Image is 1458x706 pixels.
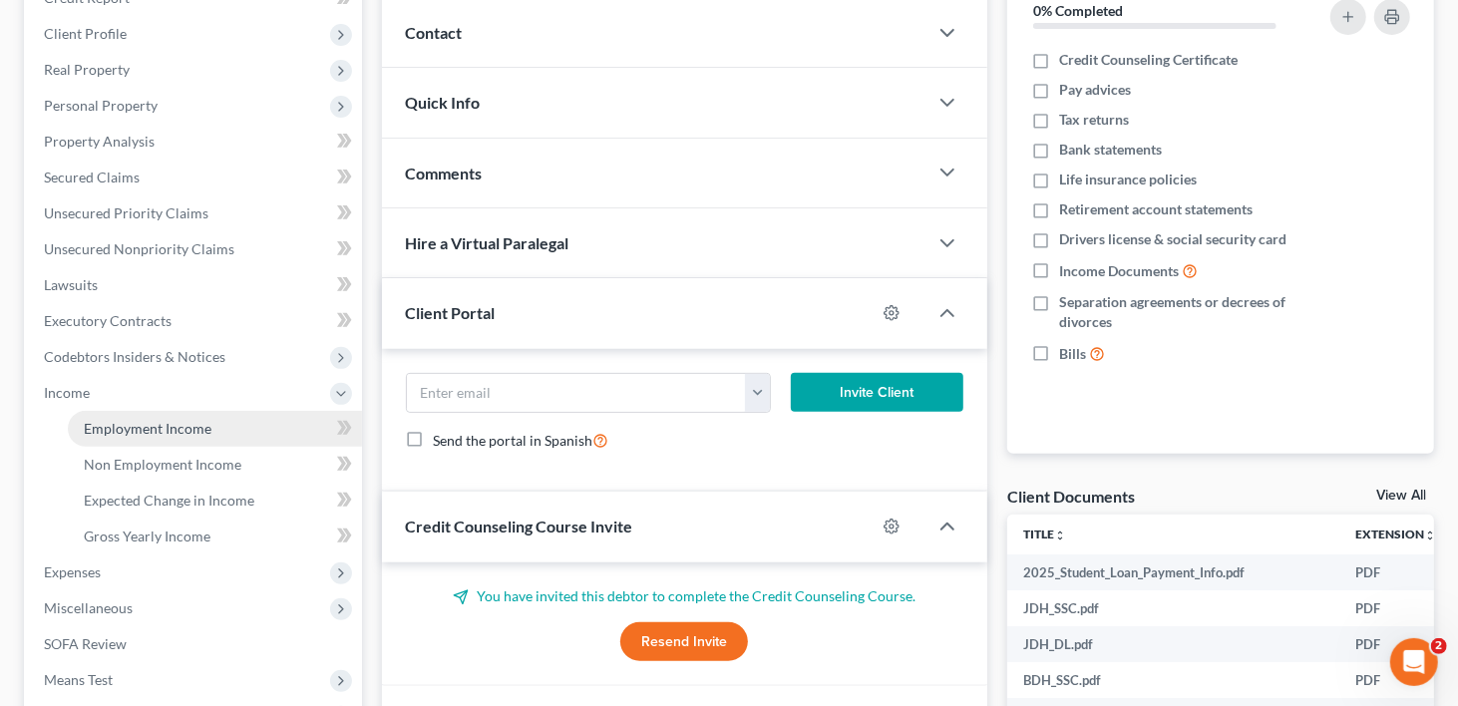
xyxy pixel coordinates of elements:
[1007,626,1339,662] td: JDH_DL.pdf
[44,61,130,78] span: Real Property
[1339,626,1452,662] td: PDF
[434,432,593,449] span: Send the portal in Spanish
[407,374,747,412] input: Enter email
[28,231,362,267] a: Unsecured Nonpriority Claims
[1339,662,1452,698] td: PDF
[44,635,127,652] span: SOFA Review
[1390,638,1438,686] iframe: Intercom live chat
[28,267,362,303] a: Lawsuits
[406,23,463,42] span: Contact
[44,97,158,114] span: Personal Property
[1023,527,1066,541] a: Titleunfold_more
[28,195,362,231] a: Unsecured Priority Claims
[1355,527,1436,541] a: Extensionunfold_more
[1059,229,1286,249] span: Drivers license & social security card
[406,164,483,182] span: Comments
[406,586,963,606] p: You have invited this debtor to complete the Credit Counseling Course.
[44,599,133,616] span: Miscellaneous
[620,622,748,662] button: Resend Invite
[1339,554,1452,590] td: PDF
[28,124,362,160] a: Property Analysis
[406,93,481,112] span: Quick Info
[1424,529,1436,541] i: unfold_more
[1054,529,1066,541] i: unfold_more
[1059,344,1086,364] span: Bills
[791,373,963,413] button: Invite Client
[44,240,234,257] span: Unsecured Nonpriority Claims
[68,447,362,483] a: Non Employment Income
[44,204,208,221] span: Unsecured Priority Claims
[1007,486,1135,507] div: Client Documents
[406,303,496,322] span: Client Portal
[44,25,127,42] span: Client Profile
[1059,110,1129,130] span: Tax returns
[1007,590,1339,626] td: JDH_SSC.pdf
[1059,140,1162,160] span: Bank statements
[68,519,362,554] a: Gross Yearly Income
[1339,590,1452,626] td: PDF
[44,563,101,580] span: Expenses
[1059,199,1253,219] span: Retirement account statements
[1007,662,1339,698] td: BDH_SSC.pdf
[1033,2,1123,19] strong: 0% Completed
[44,671,113,688] span: Means Test
[406,517,633,535] span: Credit Counseling Course Invite
[44,169,140,185] span: Secured Claims
[1059,261,1179,281] span: Income Documents
[84,420,211,437] span: Employment Income
[44,348,225,365] span: Codebtors Insiders & Notices
[44,384,90,401] span: Income
[28,160,362,195] a: Secured Claims
[84,528,210,544] span: Gross Yearly Income
[84,456,241,473] span: Non Employment Income
[406,233,569,252] span: Hire a Virtual Paralegal
[1059,170,1197,189] span: Life insurance policies
[84,492,254,509] span: Expected Change in Income
[1376,489,1426,503] a: View All
[1059,292,1310,332] span: Separation agreements or decrees of divorces
[1059,80,1131,100] span: Pay advices
[44,133,155,150] span: Property Analysis
[68,483,362,519] a: Expected Change in Income
[28,626,362,662] a: SOFA Review
[1007,554,1339,590] td: 2025_Student_Loan_Payment_Info.pdf
[28,303,362,339] a: Executory Contracts
[1059,50,1238,70] span: Credit Counseling Certificate
[1431,638,1447,654] span: 2
[44,276,98,293] span: Lawsuits
[68,411,362,447] a: Employment Income
[44,312,172,329] span: Executory Contracts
